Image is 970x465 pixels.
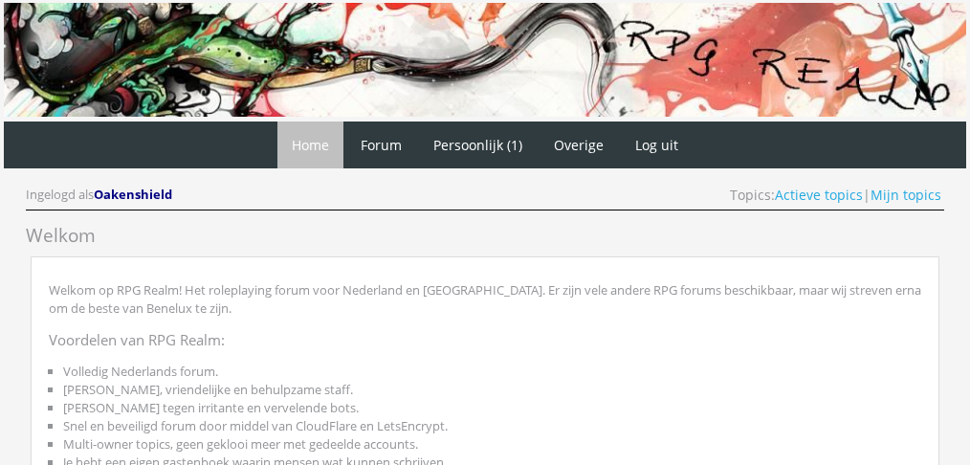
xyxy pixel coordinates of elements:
[346,122,416,168] a: Forum
[277,122,343,168] a: Home
[49,324,921,356] h3: Voordelen van RPG Realm:
[63,363,921,381] li: Volledig Nederlands forum.
[775,186,863,204] a: Actieve topics
[4,3,966,117] img: RPG Realm - Banner
[730,186,941,204] span: Topics: |
[621,122,693,168] a: Log uit
[94,186,175,203] a: Oakenshield
[49,275,921,324] p: Welkom op RPG Realm! Het roleplaying forum voor Nederland en [GEOGRAPHIC_DATA]. Er zijn vele ande...
[63,399,921,417] li: [PERSON_NAME] tegen irritante en vervelende bots.
[63,381,921,399] li: [PERSON_NAME], vriendelijke en behulpzame staff.
[871,186,941,204] a: Mijn topics
[63,435,921,454] li: Multi-owner topics, geen geklooi meer met gedeelde accounts.
[63,417,921,435] li: Snel en beveiligd forum door middel van CloudFlare en LetsEncrypt.
[540,122,618,168] a: Overige
[26,186,175,204] div: Ingelogd als
[26,223,96,248] span: Welkom
[419,122,537,168] a: Persoonlijk (1)
[94,186,172,203] span: Oakenshield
